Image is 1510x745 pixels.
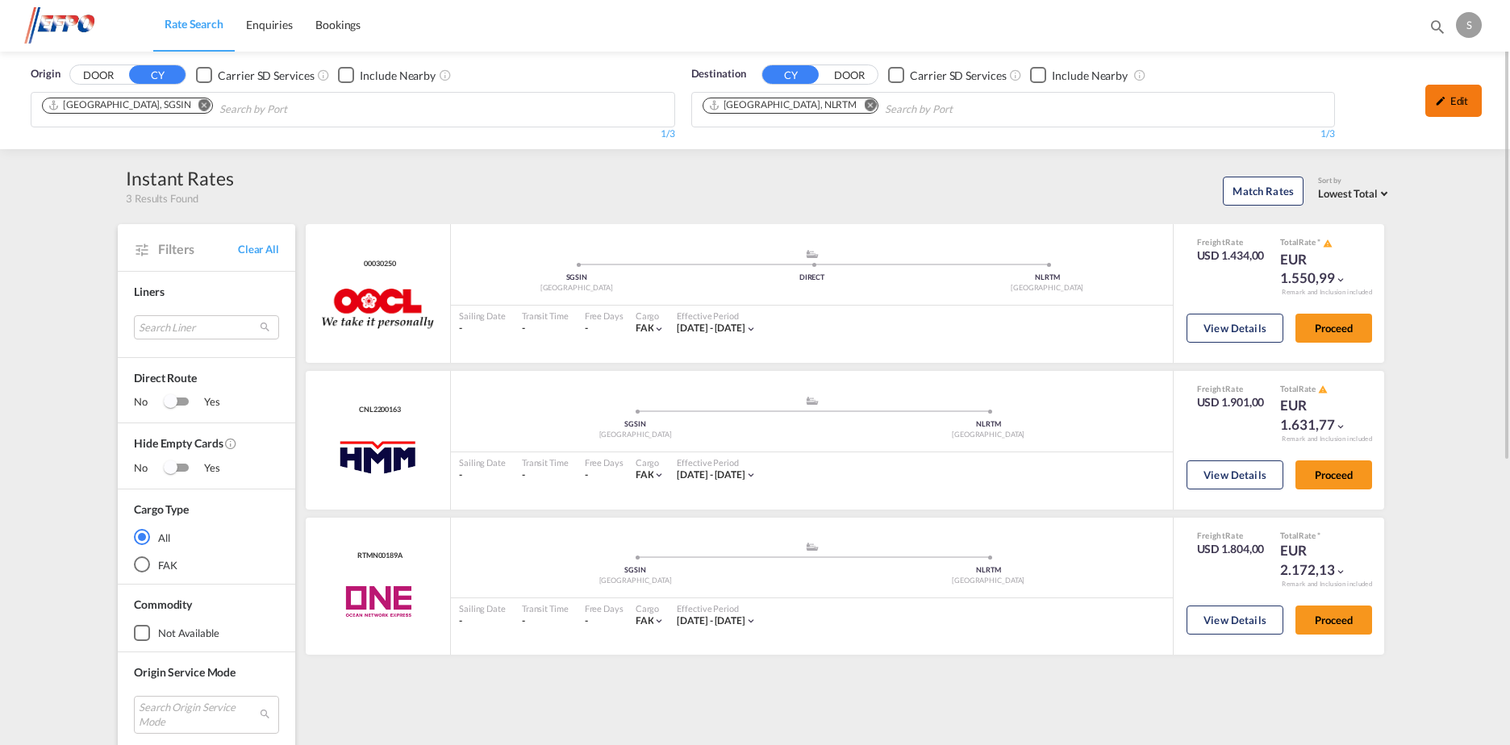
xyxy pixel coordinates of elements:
[1187,314,1283,343] button: View Details
[1323,239,1333,248] md-icon: icon-alert
[1030,66,1128,83] md-checkbox: Checkbox No Ink
[812,430,1166,440] div: [GEOGRAPHIC_DATA]
[1270,580,1384,589] div: Remark and Inclusion included
[24,7,133,44] img: d38966e06f5511efa686cdb0e1f57a29.png
[677,322,745,335] div: 23 Aug 2025 - 31 Aug 2025
[353,551,403,561] span: RTMN00189A
[522,310,569,322] div: Transit Time
[585,310,624,322] div: Free Days
[708,98,861,112] div: Press delete to remove this chip.
[459,602,506,614] div: Sailing Date
[585,322,588,335] div: -
[238,242,279,256] span: Clear All
[1280,383,1361,396] div: Total Rate
[48,98,194,112] div: Press delete to remove this chip.
[636,602,665,614] div: Cargo
[317,69,330,81] md-icon: Unchecked: Search for CY (Container Yard) services for all selected carriers.Checked : Search for...
[459,310,506,322] div: Sailing Date
[134,460,164,477] span: No
[1318,385,1328,394] md-icon: icon-alert
[129,65,186,84] button: CY
[522,456,569,468] div: Transit Time
[803,543,822,551] md-icon: assets/icons/custom/ship-fill.svg
[1335,421,1346,432] md-icon: icon-chevron-down
[1456,12,1482,38] div: s
[653,469,665,481] md-icon: icon-chevron-down
[134,285,164,298] span: Liners
[48,98,191,112] div: Singapore, SGSIN
[360,68,436,84] div: Include Nearby
[1270,288,1384,297] div: Remark and Inclusion included
[134,556,279,572] md-radio-button: FAK
[459,614,506,628] div: -
[134,370,279,394] span: Direct Route
[1429,18,1446,42] div: icon-magnify
[70,66,127,85] button: DOOR
[636,614,654,626] span: FAK
[745,469,757,481] md-icon: icon-chevron-down
[929,273,1165,283] div: NLRTM
[885,97,1038,123] input: Search by Port
[1197,236,1265,248] div: Freight Rate
[1197,530,1265,541] div: Freight Rate
[188,98,212,114] button: Remove
[812,565,1166,576] div: NLRTM
[853,98,878,114] button: Remove
[1435,95,1446,106] md-icon: icon-pencil
[218,68,314,84] div: Carrier SD Services
[246,18,293,31] span: Enquiries
[1425,85,1482,117] div: icon-pencilEdit
[1335,274,1346,285] md-icon: icon-chevron-down
[691,127,1336,141] div: 1/3
[1280,541,1361,580] div: EUR 2.172,13
[134,394,164,410] span: No
[653,323,665,335] md-icon: icon-chevron-down
[188,460,220,477] span: Yes
[158,240,238,258] span: Filters
[134,597,192,611] span: Commodity
[459,283,695,293] div: [GEOGRAPHIC_DATA]
[459,419,812,430] div: SGSIN
[585,468,588,482] div: -
[134,665,236,679] span: Origin Service Mode
[677,310,757,322] div: Effective Period
[677,602,757,614] div: Effective Period
[355,405,401,415] span: CNL2200163
[40,93,379,123] md-chips-wrap: Chips container. Use arrow keys to select chips.
[1280,250,1361,289] div: EUR 1.550,99
[1335,566,1346,577] md-icon: icon-chevron-down
[1280,236,1361,249] div: Total Rate
[1316,384,1328,396] button: icon-alert
[636,468,654,481] span: FAK
[459,468,506,482] div: -
[459,430,812,440] div: [GEOGRAPHIC_DATA]
[134,529,279,545] md-radio-button: All
[636,456,665,468] div: Cargo
[459,456,506,468] div: Sailing Date
[1197,394,1265,410] div: USD 1.901,00
[126,165,234,191] div: Instant Rates
[31,66,60,82] span: Origin
[585,456,624,468] div: Free Days
[355,405,401,415] div: Contract / Rate Agreement / Tariff / Spot Pricing Reference Number: CNL2200163
[1197,248,1265,264] div: USD 1.434,00
[1318,183,1392,202] md-select: Select: Lowest Total
[585,602,624,614] div: Free Days
[522,602,569,614] div: Transit Time
[158,626,219,640] div: not available
[1318,176,1392,186] div: Sort by
[31,127,675,141] div: 1/3
[677,322,745,334] span: [DATE] - [DATE]
[888,66,1006,83] md-checkbox: Checkbox No Ink
[636,310,665,322] div: Cargo
[812,576,1166,586] div: [GEOGRAPHIC_DATA]
[360,259,395,269] div: Contract / Rate Agreement / Tariff / Spot Pricing Reference Number: 00030250
[745,323,757,335] md-icon: icon-chevron-down
[459,576,812,586] div: [GEOGRAPHIC_DATA]
[677,456,757,468] div: Effective Period
[315,18,361,31] span: Bookings
[1321,237,1333,249] button: icon-alert
[338,66,436,83] md-checkbox: Checkbox No Ink
[336,435,420,476] img: HMM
